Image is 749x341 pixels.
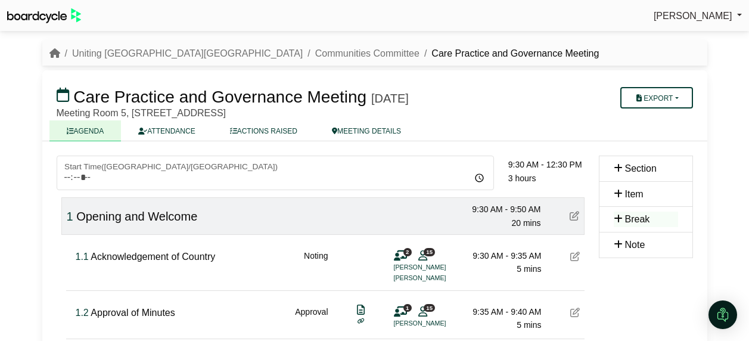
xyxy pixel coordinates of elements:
img: BoardcycleBlackGreen-aaafeed430059cb809a45853b8cf6d952af9d84e6e89e1f1685b34bfd5cb7d64.svg [7,8,81,23]
nav: breadcrumb [49,46,599,61]
span: 5 mins [517,264,541,274]
div: 9:30 AM - 12:30 PM [508,158,592,171]
li: [PERSON_NAME] [394,262,483,272]
div: Approval [295,305,328,332]
li: [PERSON_NAME] [394,273,483,283]
li: [PERSON_NAME] [394,318,483,328]
div: 9:30 AM - 9:50 AM [458,203,541,216]
span: 15 [424,304,435,312]
div: Open Intercom Messenger [708,300,737,329]
a: ATTENDANCE [121,120,212,141]
span: 15 [424,248,435,256]
a: ACTIONS RAISED [213,120,315,141]
a: Communities Committee [315,48,419,58]
button: Export [620,87,692,108]
a: [PERSON_NAME] [654,8,742,24]
div: 9:35 AM - 9:40 AM [458,305,542,318]
span: 1 [403,304,412,312]
span: Click to fine tune number [76,308,89,318]
span: 2 [403,248,412,256]
span: [PERSON_NAME] [654,11,732,21]
div: Noting [304,249,328,283]
span: Care Practice and Governance Meeting [73,88,366,106]
span: Approval of Minutes [91,308,175,318]
span: Section [625,163,657,173]
span: 5 mins [517,320,541,330]
div: [DATE] [371,91,409,106]
span: Opening and Welcome [76,210,197,223]
div: 9:30 AM - 9:35 AM [458,249,542,262]
span: Click to fine tune number [67,210,73,223]
span: Meeting Room 5, [STREET_ADDRESS] [57,108,226,118]
a: Uniting [GEOGRAPHIC_DATA][GEOGRAPHIC_DATA] [72,48,303,58]
span: Note [625,240,645,250]
span: 3 hours [508,173,536,183]
span: Break [625,214,650,224]
a: AGENDA [49,120,122,141]
span: 20 mins [511,218,540,228]
span: Acknowledgement of Country [91,252,215,262]
span: Item [625,189,644,199]
a: MEETING DETAILS [315,120,418,141]
span: Click to fine tune number [76,252,89,262]
li: Care Practice and Governance Meeting [419,46,599,61]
